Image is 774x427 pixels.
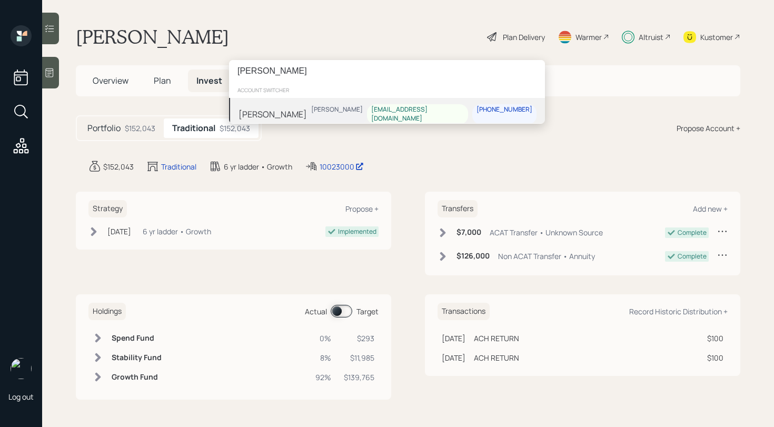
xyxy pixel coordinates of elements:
[311,105,363,114] div: [PERSON_NAME]
[229,82,545,98] div: account switcher
[229,60,545,82] input: Type a command or search…
[371,105,464,123] div: [EMAIL_ADDRESS][DOMAIN_NAME]
[239,107,307,120] div: [PERSON_NAME]
[477,105,532,114] div: [PHONE_NUMBER]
